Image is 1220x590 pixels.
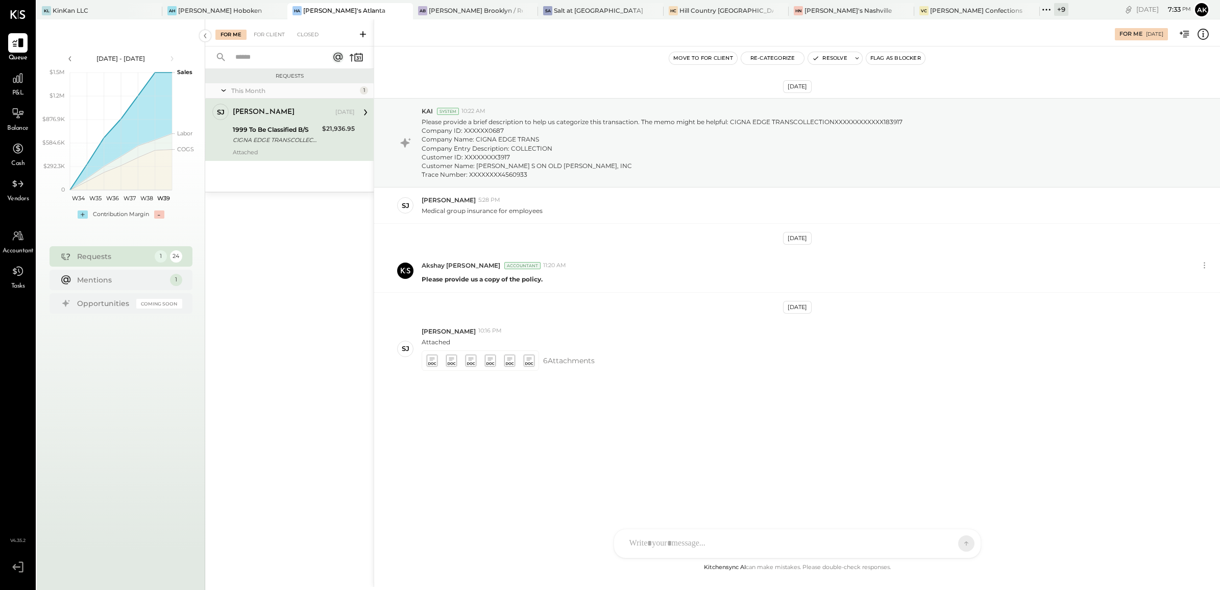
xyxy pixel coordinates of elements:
[42,115,65,123] text: $876.9K
[741,52,804,64] button: Re-Categorize
[1119,30,1142,38] div: For Me
[554,6,643,15] div: Salt at [GEOGRAPHIC_DATA]
[543,262,566,270] span: 11:20 AM
[1,33,35,63] a: Queue
[866,52,925,64] button: Flag as Blocker
[1146,31,1163,38] div: [DATE]
[89,195,102,202] text: W35
[543,6,552,15] div: Sa
[335,108,355,116] div: [DATE]
[53,6,88,15] div: KinKan LLC
[402,344,409,353] div: SJ
[93,210,149,219] div: Contribution Margin
[167,6,177,15] div: AH
[422,261,500,270] span: Akshay [PERSON_NAME]
[72,195,85,202] text: W34
[422,275,543,283] b: Please provide us a copy of the policy.
[170,250,182,263] div: 24
[422,196,476,204] span: [PERSON_NAME]
[140,195,153,202] text: W38
[783,80,812,93] div: [DATE]
[292,6,302,15] div: HA
[42,139,65,146] text: $584.6K
[1,174,35,204] a: Vendors
[7,124,29,133] span: Balance
[50,92,65,99] text: $1.2M
[1,139,35,169] a: Cash
[177,68,192,76] text: Sales
[478,196,500,204] span: 5:28 PM
[437,108,459,115] div: System
[170,274,182,286] div: 1
[78,210,88,219] div: +
[12,89,24,98] span: P&L
[461,107,485,115] span: 10:22 AM
[360,86,368,95] div: 1
[77,251,150,262] div: Requests
[233,125,319,135] div: 1999 To Be Classified B/S
[155,250,167,263] div: 1
[154,210,164,219] div: -
[61,186,65,193] text: 0
[9,54,28,63] span: Queue
[77,298,131,309] div: Opportunities
[43,162,65,170] text: $292.3K
[303,6,385,15] div: [PERSON_NAME]'s Atlanta
[930,6,1024,15] div: [PERSON_NAME] Confections - [GEOGRAPHIC_DATA]
[11,159,25,169] span: Cash
[418,6,427,15] div: AB
[1124,4,1134,15] div: copy link
[233,149,355,156] div: Attached
[217,107,225,117] div: SJ
[783,232,812,245] div: [DATE]
[157,195,169,202] text: W39
[292,30,324,40] div: Closed
[7,195,29,204] span: Vendors
[669,52,737,64] button: Move to for client
[249,30,290,40] div: For Client
[543,350,595,371] span: 6 Attachment s
[422,117,953,179] p: Please provide a brief description to help us categorize this transaction. The memo might be help...
[77,275,165,285] div: Mentions
[231,86,357,95] div: This Month
[215,30,247,40] div: For Me
[422,107,433,115] span: KAI
[1,68,35,98] a: P&L
[1,226,35,256] a: Accountant
[478,327,502,335] span: 10:16 PM
[422,206,543,215] p: Medical group insurance for employees
[322,124,355,134] div: $21,936.95
[78,54,164,63] div: [DATE] - [DATE]
[177,130,192,137] text: Labor
[233,107,295,117] div: [PERSON_NAME]
[123,195,135,202] text: W37
[233,135,319,145] div: CIGNA EDGE TRANSCOLLECTIONXXXXXXXXXXXX183917 Company ID: XXXXXX0687 Company Name: CIGNA EDGE TRAN...
[1193,2,1210,18] button: Ak
[429,6,523,15] div: [PERSON_NAME] Brooklyn / Rebel Cafe
[808,52,851,64] button: Resolve
[794,6,803,15] div: HN
[177,146,194,153] text: COGS
[11,282,25,291] span: Tasks
[504,262,541,269] div: Accountant
[1054,3,1068,16] div: + 9
[178,6,262,15] div: [PERSON_NAME] Hoboken
[136,299,182,309] div: Coming Soon
[1,262,35,291] a: Tasks
[3,247,34,256] span: Accountant
[1136,5,1191,14] div: [DATE]
[50,68,65,76] text: $1.5M
[1,104,35,133] a: Balance
[42,6,51,15] div: KL
[919,6,929,15] div: VC
[804,6,892,15] div: [PERSON_NAME]'s Nashville
[106,195,118,202] text: W36
[422,327,476,336] span: [PERSON_NAME]
[679,6,774,15] div: Hill Country [GEOGRAPHIC_DATA]
[402,201,409,210] div: SJ
[783,301,812,314] div: [DATE]
[210,73,369,80] div: Requests
[422,338,450,346] p: Attached
[669,6,678,15] div: HC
